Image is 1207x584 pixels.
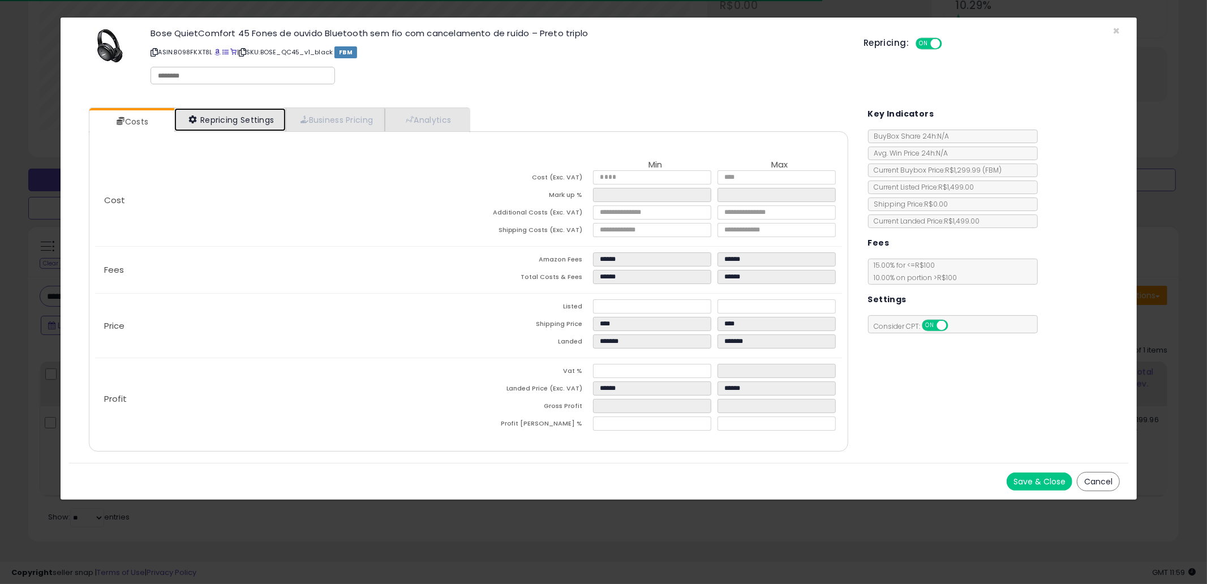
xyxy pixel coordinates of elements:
[95,321,469,330] p: Price
[868,107,934,121] h5: Key Indicators
[385,108,469,131] a: Analytics
[869,131,950,141] span: BuyBox Share 24h: N/A
[946,165,1002,175] span: R$1,299.99
[286,108,385,131] a: Business Pricing
[469,381,593,399] td: Landed Price (Exc. VAT)
[469,252,593,270] td: Amazon Fees
[983,165,1002,175] span: ( FBM )
[469,364,593,381] td: Vat %
[93,29,127,63] img: 41-YRwc6lFL._SL60_.jpg
[469,399,593,416] td: Gross Profit
[923,321,937,330] span: ON
[469,317,593,334] td: Shipping Price
[593,160,718,170] th: Min
[869,216,980,226] span: Current Landed Price: R$1,499.00
[95,394,469,403] p: Profit
[869,165,1002,175] span: Current Buybox Price:
[869,260,957,282] span: 15.00 % for <= R$100
[869,273,957,282] span: 10.00 % on portion > R$100
[946,321,964,330] span: OFF
[1112,23,1120,39] span: ×
[869,148,948,158] span: Avg. Win Price 24h: N/A
[868,293,907,307] h5: Settings
[1007,473,1072,491] button: Save & Close
[174,108,286,131] a: Repricing Settings
[469,299,593,317] td: Listed
[718,160,842,170] th: Max
[469,223,593,241] td: Shipping Costs (Exc. VAT)
[469,205,593,223] td: Additional Costs (Exc. VAT)
[95,196,469,205] p: Cost
[469,334,593,352] td: Landed
[469,416,593,434] td: Profit [PERSON_NAME] %
[917,39,931,49] span: ON
[868,236,890,250] h5: Fees
[1077,472,1120,491] button: Cancel
[334,46,357,58] span: FBM
[940,39,959,49] span: OFF
[89,110,173,133] a: Costs
[869,182,974,192] span: Current Listed Price: R$1,499.00
[222,48,229,57] a: All offer listings
[469,270,593,287] td: Total Costs & Fees
[151,29,847,37] h3: Bose QuietComfort 45 Fones de ouvido Bluetooth sem fio com cancelamento de ruído – Preto triplo
[214,48,221,57] a: BuyBox page
[469,188,593,205] td: Mark up %
[469,170,593,188] td: Cost (Exc. VAT)
[869,321,963,331] span: Consider CPT:
[151,43,847,61] p: ASIN: B098FKXT8L | SKU: BOSE_QC45_v1_black
[864,38,909,48] h5: Repricing:
[95,265,469,274] p: Fees
[230,48,237,57] a: Your listing only
[869,199,948,209] span: Shipping Price: R$0.00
